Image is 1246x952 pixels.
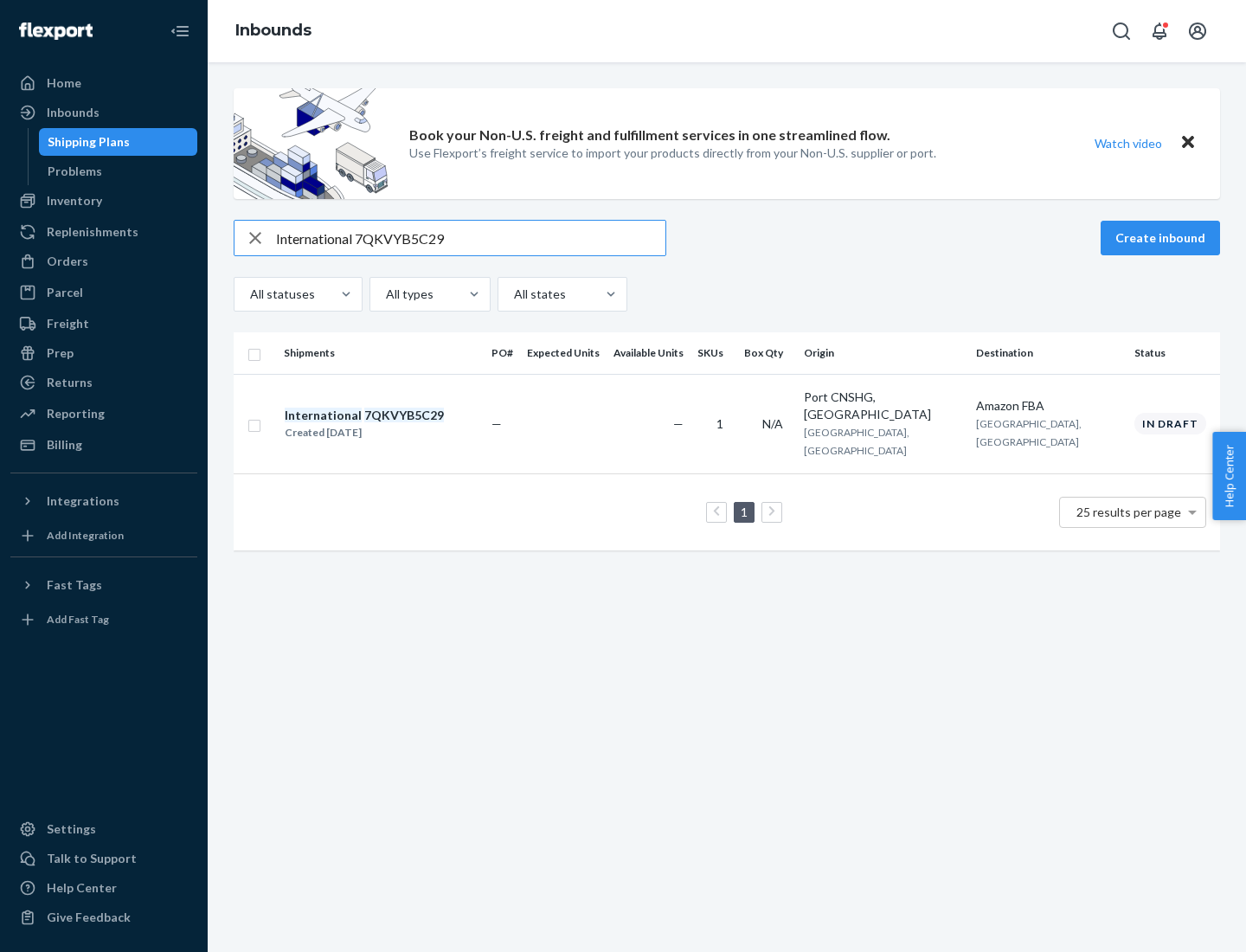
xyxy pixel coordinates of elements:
[10,571,197,599] button: Fast Tags
[48,133,130,151] div: Shipping Plans
[1134,413,1206,434] div: In draft
[285,424,444,441] div: Created [DATE]
[48,163,102,180] div: Problems
[797,332,969,374] th: Origin
[976,417,1082,448] span: [GEOGRAPHIC_DATA], [GEOGRAPHIC_DATA]
[485,332,520,374] th: PO#
[520,332,607,374] th: Expected Units
[10,874,197,902] a: Help Center
[47,492,119,510] div: Integrations
[47,253,88,270] div: Orders
[47,374,93,391] div: Returns
[47,576,102,594] div: Fast Tags
[10,815,197,843] a: Settings
[47,820,96,838] div: Settings
[47,315,89,332] div: Freight
[10,400,197,428] a: Reporting
[1104,14,1139,48] button: Open Search Box
[47,612,109,627] div: Add Fast Tag
[1083,131,1173,156] button: Watch video
[222,6,325,56] ol: breadcrumbs
[285,408,362,422] em: International
[409,145,936,162] p: Use Flexport’s freight service to import your products directly from your Non-U.S. supplier or port.
[47,436,82,453] div: Billing
[716,416,723,431] span: 1
[39,128,198,156] a: Shipping Plans
[512,286,514,303] input: All states
[10,310,197,338] a: Freight
[10,904,197,931] button: Give Feedback
[47,405,105,422] div: Reporting
[39,158,198,185] a: Problems
[47,74,81,92] div: Home
[47,528,124,543] div: Add Integration
[976,397,1121,415] div: Amazon FBA
[10,431,197,459] a: Billing
[804,389,962,423] div: Port CNSHG, [GEOGRAPHIC_DATA]
[762,416,783,431] span: N/A
[47,192,102,209] div: Inventory
[248,286,250,303] input: All statuses
[607,332,690,374] th: Available Units
[1180,14,1215,48] button: Open account menu
[47,344,74,362] div: Prep
[10,369,197,396] a: Returns
[10,606,197,634] a: Add Fast Tag
[47,284,83,301] div: Parcel
[235,21,311,40] a: Inbounds
[1142,14,1177,48] button: Open notifications
[163,14,197,48] button: Close Navigation
[47,850,137,867] div: Talk to Support
[1127,332,1220,374] th: Status
[19,23,93,40] img: Flexport logo
[10,339,197,367] a: Prep
[491,416,502,431] span: —
[47,879,117,897] div: Help Center
[10,218,197,246] a: Replenishments
[10,522,197,550] a: Add Integration
[47,223,138,241] div: Replenishments
[277,332,485,374] th: Shipments
[1076,505,1181,519] span: 25 results per page
[690,332,737,374] th: SKUs
[10,187,197,215] a: Inventory
[10,99,197,126] a: Inbounds
[47,909,131,926] div: Give Feedback
[10,69,197,97] a: Home
[1101,221,1220,255] button: Create inbound
[409,125,890,145] p: Book your Non-U.S. freight and fulfillment services in one streamlined flow.
[804,426,909,457] span: [GEOGRAPHIC_DATA], [GEOGRAPHIC_DATA]
[10,845,197,872] a: Talk to Support
[1177,131,1199,156] button: Close
[737,332,797,374] th: Box Qty
[1212,432,1246,520] button: Help Center
[10,487,197,515] button: Integrations
[276,221,665,255] input: Search inbounds by name, destination, msku...
[969,332,1127,374] th: Destination
[47,104,100,121] div: Inbounds
[10,279,197,306] a: Parcel
[364,408,444,422] em: 7QKVYB5C29
[10,248,197,275] a: Orders
[737,505,751,519] a: Page 1 is your current page
[673,416,684,431] span: —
